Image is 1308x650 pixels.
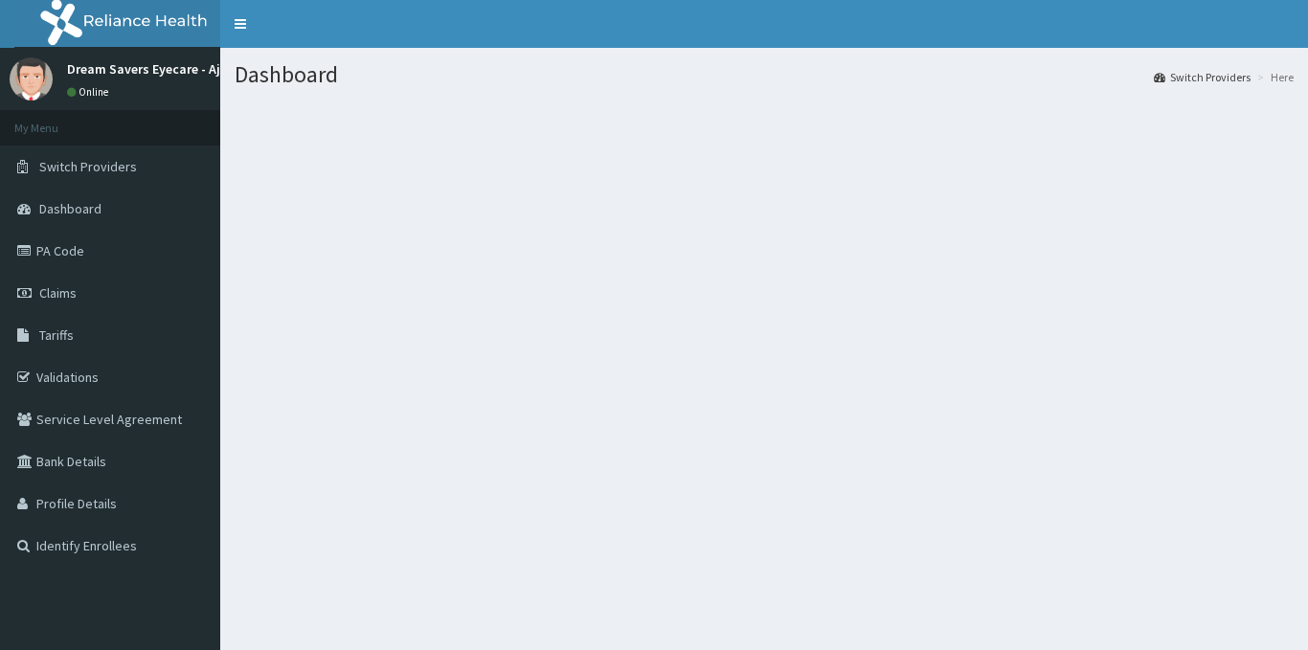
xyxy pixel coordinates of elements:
span: Tariffs [39,326,74,344]
span: Claims [39,284,77,302]
span: Switch Providers [39,158,137,175]
h1: Dashboard [235,62,1294,87]
p: Dream Savers Eyecare - Ajah [67,62,236,76]
img: User Image [10,57,53,101]
li: Here [1252,69,1294,85]
span: Dashboard [39,200,101,217]
a: Online [67,85,113,99]
a: Switch Providers [1154,69,1251,85]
